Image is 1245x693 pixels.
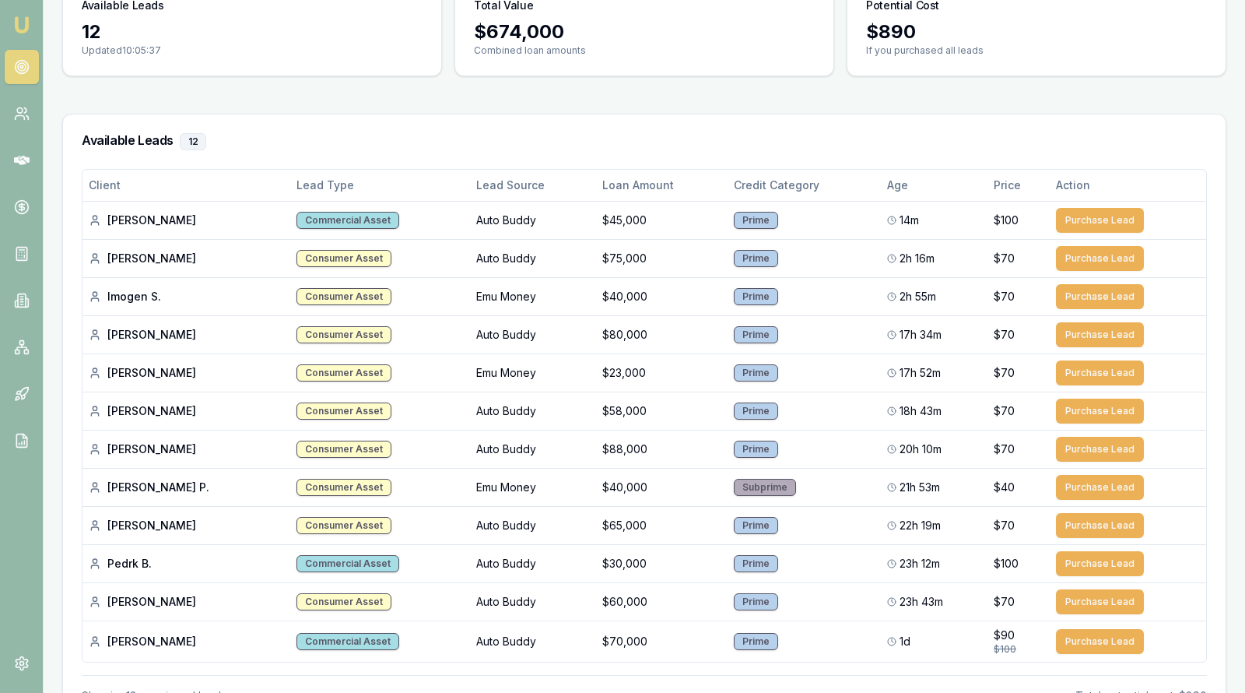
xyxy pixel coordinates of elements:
td: $70,000 [596,621,728,662]
td: Auto Buddy [470,544,596,582]
td: Emu Money [470,277,596,315]
span: 18h 43m [900,403,942,419]
div: Subprime [734,479,796,496]
span: $40 [994,480,1015,495]
div: Consumer Asset [296,288,391,305]
div: [PERSON_NAME] [89,441,284,457]
p: If you purchased all leads [866,44,1207,57]
td: $60,000 [596,582,728,621]
th: Age [881,170,987,201]
span: $70 [994,365,1015,381]
div: Prime [734,593,778,610]
button: Purchase Lead [1056,208,1144,233]
div: [PERSON_NAME] [89,634,284,649]
button: Purchase Lead [1056,361,1144,385]
button: Purchase Lead [1056,284,1144,309]
div: [PERSON_NAME] [89,365,284,381]
button: Purchase Lead [1056,551,1144,576]
div: Commercial Asset [296,555,399,572]
div: Consumer Asset [296,479,391,496]
th: Lead Source [470,170,596,201]
span: 17h 52m [900,365,941,381]
td: $23,000 [596,354,728,392]
p: Combined loan amounts [474,44,815,57]
div: [PERSON_NAME] [89,213,284,228]
div: [PERSON_NAME] [89,594,284,610]
img: emu-icon-u.png [12,16,31,34]
span: 17h 34m [900,327,942,343]
th: Client [82,170,290,201]
button: Purchase Lead [1056,246,1144,271]
button: Purchase Lead [1056,629,1144,654]
span: 22h 19m [900,518,941,533]
div: Consumer Asset [296,250,391,267]
div: Commercial Asset [296,212,399,229]
span: 2h 16m [900,251,935,266]
span: 1d [900,634,910,649]
div: Consumer Asset [296,326,391,343]
th: Price [987,170,1050,201]
p: Updated 10:05:37 [82,44,423,57]
td: Auto Buddy [470,621,596,662]
div: Prime [734,326,778,343]
button: Purchase Lead [1056,589,1144,614]
div: [PERSON_NAME] P. [89,480,284,495]
td: Auto Buddy [470,239,596,277]
td: Auto Buddy [470,582,596,621]
div: $100 [994,643,1043,656]
td: $75,000 [596,239,728,277]
span: 23h 43m [900,594,943,610]
div: 12 [180,133,206,150]
div: [PERSON_NAME] [89,327,284,343]
span: 2h 55m [900,289,936,304]
span: $90 [994,628,1015,643]
div: Consumer Asset [296,593,391,610]
span: 21h 53m [900,480,940,495]
td: $45,000 [596,201,728,239]
td: $30,000 [596,544,728,582]
th: Lead Type [290,170,470,201]
div: Prime [734,517,778,534]
div: [PERSON_NAME] [89,518,284,533]
td: Auto Buddy [470,430,596,468]
div: Prime [734,288,778,305]
td: $58,000 [596,392,728,430]
button: Purchase Lead [1056,437,1144,462]
span: $100 [994,556,1019,572]
th: Action [1050,170,1206,201]
span: 14m [900,213,919,228]
span: 23h 12m [900,556,940,572]
span: $70 [994,518,1015,533]
div: [PERSON_NAME] [89,403,284,419]
button: Purchase Lead [1056,322,1144,347]
div: Imogen S. [89,289,284,304]
span: $70 [994,403,1015,419]
td: Auto Buddy [470,392,596,430]
span: $70 [994,251,1015,266]
span: $70 [994,441,1015,457]
div: Prime [734,212,778,229]
button: Purchase Lead [1056,513,1144,538]
td: $80,000 [596,315,728,354]
button: Purchase Lead [1056,475,1144,500]
td: Auto Buddy [470,315,596,354]
div: Prime [734,555,778,572]
th: Credit Category [728,170,881,201]
div: Consumer Asset [296,441,391,458]
td: $40,000 [596,277,728,315]
div: 12 [82,19,423,44]
td: $65,000 [596,506,728,544]
div: Consumer Asset [296,403,391,420]
td: Emu Money [470,468,596,506]
div: Prime [734,403,778,420]
div: Prime [734,364,778,382]
span: 20h 10m [900,441,942,457]
span: $70 [994,289,1015,304]
div: Consumer Asset [296,364,391,382]
td: $88,000 [596,430,728,468]
td: Auto Buddy [470,506,596,544]
td: Auto Buddy [470,201,596,239]
div: Prime [734,250,778,267]
div: [PERSON_NAME] [89,251,284,266]
div: $ 674,000 [474,19,815,44]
